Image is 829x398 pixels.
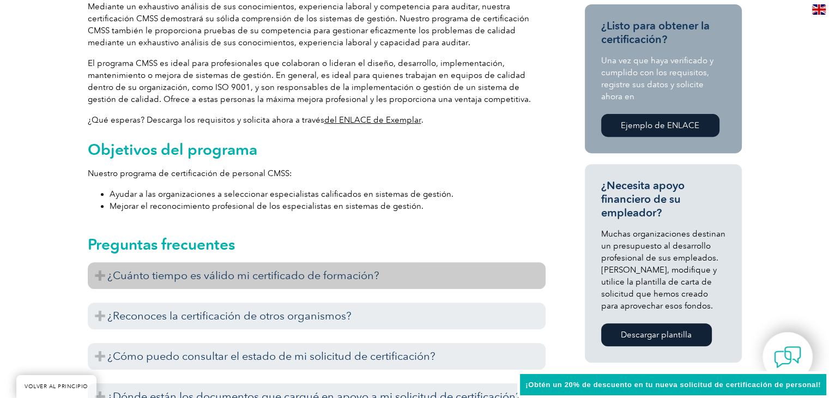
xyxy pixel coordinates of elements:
font: ¿Cómo puedo consultar el estado de mi solicitud de certificación? [107,349,435,363]
font: ¿Cuánto tiempo es válido mi certificado de formación? [107,269,379,282]
font: ¿Reconoces la certificación de otros organismos? [107,309,352,322]
font: Muchas organizaciones destinan un presupuesto al desarrollo profesional de sus empleados. [PERSON... [601,229,725,311]
font: . [421,115,423,125]
font: Una vez que haya verificado y cumplido con los requisitos, registre sus datos y solicite ahora en [601,56,713,101]
font: ¿Listo para obtener la certificación? [601,19,710,46]
font: ¿Necesita apoyo financiero de su empleador? [601,179,685,219]
img: en [812,4,826,15]
font: Objetivos del programa [88,140,257,159]
a: Ejemplo de ENLACE [601,114,719,137]
font: ¿Qué esperas? Descarga los requisitos y solicita ahora a través [88,115,324,125]
font: Mediante un exhaustivo análisis de sus conocimientos, experiencia laboral y competencia para audi... [88,2,529,47]
img: contact-chat.png [774,343,801,371]
a: VOLVER AL PRINCIPIO [16,375,96,398]
font: Descargar plantilla [621,330,692,340]
a: del ENLACE de Exemplar [324,115,421,125]
font: ¡Obtén un 20% de descuento en tu nueva solicitud de certificación de personal! [525,381,821,389]
font: Nuestro programa de certificación de personal CMSS: [88,168,292,178]
font: Ejemplo de ENLACE [621,120,699,130]
font: El programa CMSS es ideal para profesionales que colaboran o lideran el diseño, desarrollo, imple... [88,58,531,104]
font: Ayudar a las organizaciones a seleccionar especialistas calificados en sistemas de gestión. [110,189,453,199]
a: Descargar plantilla [601,323,712,346]
font: Mejorar el reconocimiento profesional de los especialistas en sistemas de gestión. [110,201,423,211]
font: VOLVER AL PRINCIPIO [25,383,88,390]
font: Preguntas frecuentes [88,235,235,254]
